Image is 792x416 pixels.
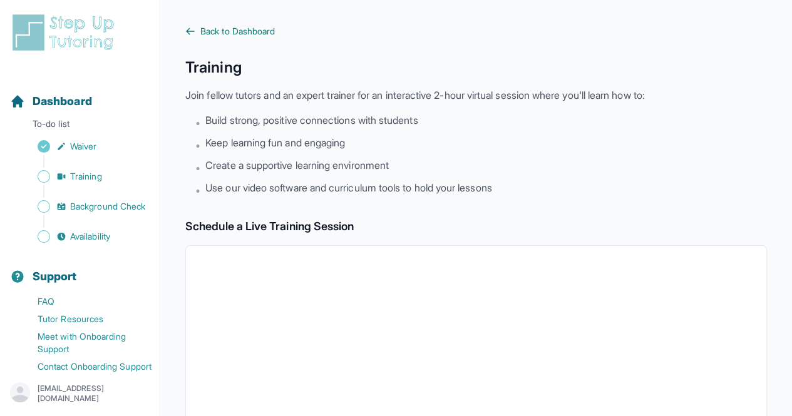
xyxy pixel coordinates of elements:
button: Dashboard [5,73,155,115]
a: Contact Onboarding Support [10,358,160,375]
span: • [195,138,200,153]
span: Back to Dashboard [200,25,275,38]
span: Dashboard [33,93,92,110]
span: Build strong, positive connections with students [205,113,418,128]
h2: Schedule a Live Training Session [185,218,767,235]
a: Availability [10,228,160,245]
span: Keep learning fun and engaging [205,135,345,150]
p: [EMAIL_ADDRESS][DOMAIN_NAME] [38,383,150,403]
span: Support [33,268,77,285]
a: Back to Dashboard [185,25,767,38]
span: Create a supportive learning environment [205,158,389,173]
span: Background Check [70,200,145,213]
span: • [195,183,200,198]
span: Availability [70,230,110,243]
a: Tutor Resources [10,310,160,328]
span: Use our video software and curriculum tools to hold your lessons [205,180,491,195]
span: • [195,160,200,175]
a: Background Check [10,198,160,215]
a: Waiver [10,138,160,155]
button: Support [5,248,155,290]
span: Waiver [70,140,96,153]
p: To-do list [5,118,155,135]
a: Meet with Onboarding Support [10,328,160,358]
img: logo [10,13,121,53]
p: Join fellow tutors and an expert trainer for an interactive 2-hour virtual session where you'll l... [185,88,767,103]
span: Training [70,170,102,183]
h1: Training [185,58,767,78]
button: [EMAIL_ADDRESS][DOMAIN_NAME] [10,382,150,405]
a: Dashboard [10,93,92,110]
span: • [195,115,200,130]
a: Training [10,168,160,185]
a: FAQ [10,293,160,310]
